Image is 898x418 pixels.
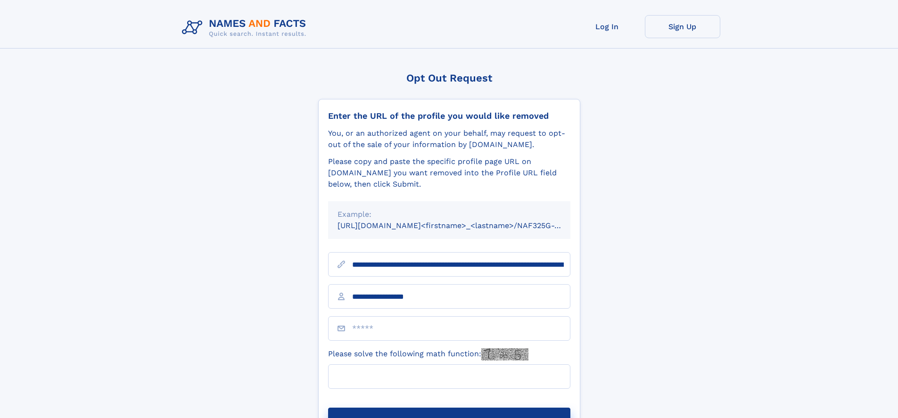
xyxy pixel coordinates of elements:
[338,221,588,230] small: [URL][DOMAIN_NAME]<firstname>_<lastname>/NAF325G-xxxxxxxx
[328,128,570,150] div: You, or an authorized agent on your behalf, may request to opt-out of the sale of your informatio...
[328,348,528,361] label: Please solve the following math function:
[569,15,645,38] a: Log In
[338,209,561,220] div: Example:
[328,111,570,121] div: Enter the URL of the profile you would like removed
[318,72,580,84] div: Opt Out Request
[328,156,570,190] div: Please copy and paste the specific profile page URL on [DOMAIN_NAME] you want removed into the Pr...
[178,15,314,41] img: Logo Names and Facts
[645,15,720,38] a: Sign Up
